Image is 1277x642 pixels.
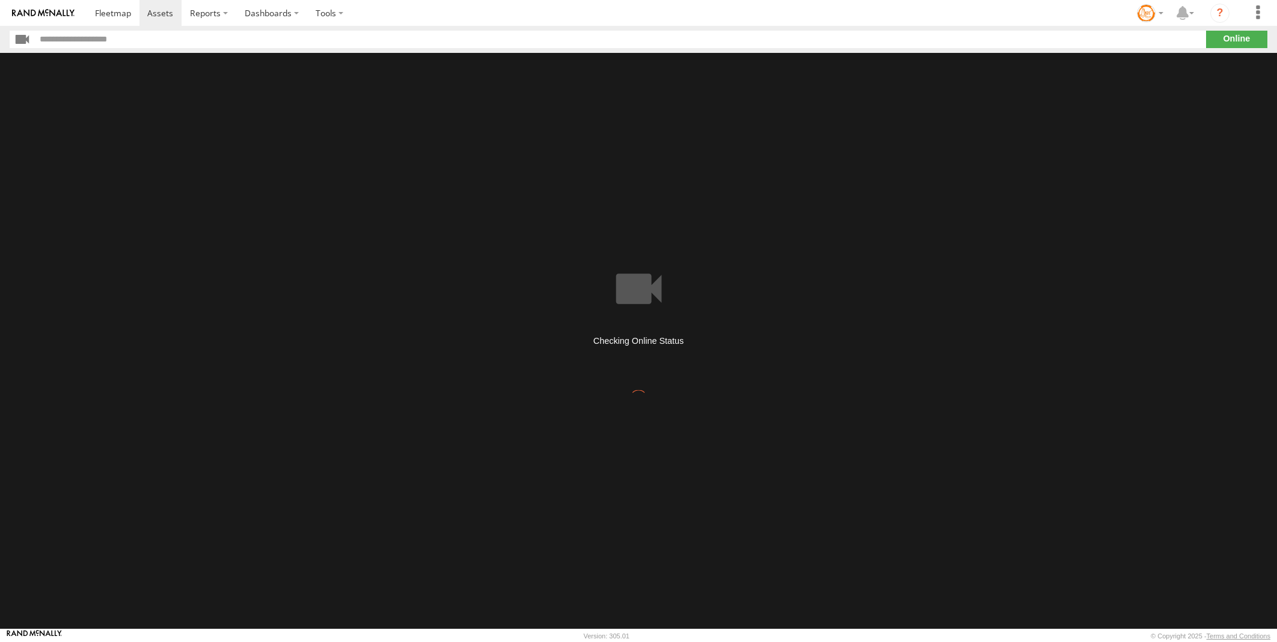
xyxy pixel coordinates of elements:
a: Visit our Website [7,630,62,642]
a: Terms and Conditions [1207,632,1270,640]
div: Tommy Stauffer [1133,4,1168,22]
div: Version: 305.01 [584,632,629,640]
img: rand-logo.svg [12,9,75,17]
div: © Copyright 2025 - [1151,632,1270,640]
i: ? [1210,4,1230,23]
